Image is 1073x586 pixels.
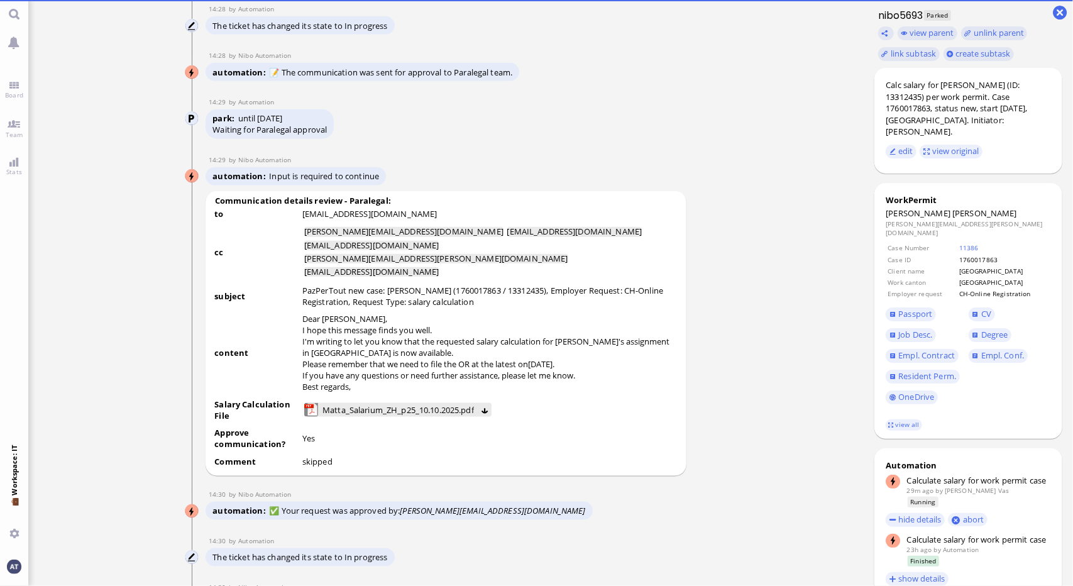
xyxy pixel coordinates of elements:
td: subject [214,284,300,312]
span: ✅ Your request was approved by: [269,505,585,516]
a: CV [969,307,995,321]
span: Job Desc. [898,329,932,340]
td: Salary Calculation File [214,398,300,426]
lob-view: Matta_Salarium_ZH_p25_10.10.2025.pdf [304,403,492,417]
td: 1760017863 [959,255,1050,265]
span: skipped [302,456,333,467]
span: automation@bluelakelegal.com [238,97,274,106]
li: [EMAIL_ADDRESS][DOMAIN_NAME] [304,241,439,251]
span: automation@nibo.ai [238,490,291,499]
div: Automation [886,460,1051,471]
runbook-parameter-view: [EMAIL_ADDRESS][DOMAIN_NAME] [302,208,437,219]
td: Work canton [887,277,957,287]
span: 23h ago [907,545,932,554]
span: automation [212,505,269,516]
span: by [936,486,943,495]
dd: [PERSON_NAME][EMAIL_ADDRESS][PERSON_NAME][DOMAIN_NAME] [886,219,1051,238]
span: automation@nibo.ai [238,155,291,164]
span: Empl. Contract [898,350,955,361]
span: Parked [924,10,951,21]
li: [EMAIL_ADDRESS][DOMAIN_NAME] [304,267,439,277]
button: view original [920,145,982,158]
div: Calculate salary for work permit case [907,534,1052,545]
p: Dear [PERSON_NAME], [302,313,678,324]
span: by [229,97,239,106]
p: [DATE]. [302,358,678,370]
button: Download Matta_Salarium_ZH_p25_10.10.2025.pdf [481,406,489,414]
span: automation [212,170,269,182]
button: hide details [886,513,945,527]
span: Stats [3,167,25,176]
span: Running [908,497,938,507]
img: Automation [185,112,199,126]
span: [PERSON_NAME] [886,207,950,219]
td: [GEOGRAPHIC_DATA] [959,266,1050,276]
span: 💼 Workspace: IT [9,495,19,524]
td: Approve communication? [214,426,300,454]
span: automation [212,67,269,78]
runbook-parameter-view: PazPerTout new case: [PERSON_NAME] (1760017863 / 13312435), Employer Request: CH-Online Registrat... [302,285,663,307]
img: Automation [185,19,199,33]
div: WorkPermit [886,194,1051,206]
img: Nibo Automation [185,170,199,184]
li: [PERSON_NAME][EMAIL_ADDRESS][DOMAIN_NAME] [304,227,503,237]
button: show details [886,572,949,586]
td: CH-Online Registration [959,289,1050,299]
td: Comment [214,455,300,472]
button: Copy ticket nibo5693 link to clipboard [878,26,894,40]
span: Passport [898,308,932,319]
span: park [212,113,238,124]
span: automation@bluelakelegal.com [238,536,274,545]
img: Nibo Automation [185,505,199,519]
td: content [214,312,300,397]
span: 14:30 [209,490,229,499]
td: to [214,207,300,224]
a: Resident Perm. [886,370,959,384]
span: Finished [908,556,939,567]
span: CV [981,308,991,319]
button: view parent [898,26,958,40]
span: 14:28 [209,51,229,60]
a: Job Desc. [886,328,936,342]
li: [EMAIL_ADDRESS][DOMAIN_NAME] [507,227,642,237]
span: by [229,536,239,545]
a: Empl. Contract [886,349,958,363]
td: Client name [887,266,957,276]
div: Calc salary for [PERSON_NAME] (ID: 13312435) per work permit. Case 1760017863, status new, start ... [886,79,1051,138]
span: by [229,490,239,499]
p: I'm writing to let you know that the requested salary calculation for [PERSON_NAME]'s assignment ... [302,336,678,358]
span: 29m ago [907,486,934,495]
span: automation@nibo.ai [238,51,291,60]
a: Passport [886,307,936,321]
button: unlink parent [961,26,1028,40]
span: Team [3,130,26,139]
p: I hope this message finds you well. [302,324,678,336]
span: Resident Perm. [898,370,956,382]
p: Best regards, [302,381,678,392]
img: You [7,560,21,573]
task-group-action-menu: link subtask [878,47,940,61]
i: [PERSON_NAME][EMAIL_ADDRESS][DOMAIN_NAME] [400,505,585,516]
td: Case ID [887,255,957,265]
a: 11386 [959,243,979,252]
span: 14:28 [209,4,229,13]
span: automation@bluelakelegal.com [238,4,274,13]
span: The ticket has changed its state to In progress [212,20,387,31]
div: Waiting for Paralegal approval [212,124,327,135]
span: by [229,4,239,13]
button: edit [886,145,916,158]
span: [PERSON_NAME] [952,207,1017,219]
div: Calculate salary for work permit case [907,475,1052,486]
a: view all [886,419,922,430]
a: View Matta_Salarium_ZH_p25_10.10.2025.pdf [320,403,476,417]
a: Degree [969,328,1011,342]
td: cc [214,225,300,283]
span: femia.vas@bluelakelegal.com [945,486,1009,495]
span: Input is required to continue [269,170,379,182]
span: by [229,155,239,164]
span: 📝 The communication was sent for approval to Paralegal team. [269,67,512,78]
span: 14:29 [209,97,229,106]
h1: nibo5693 [874,8,923,23]
span: Matta_Salarium_ZH_p25_10.10.2025.pdf [322,403,474,417]
img: Matta_Salarium_ZH_p25_10.10.2025.pdf [304,403,318,417]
